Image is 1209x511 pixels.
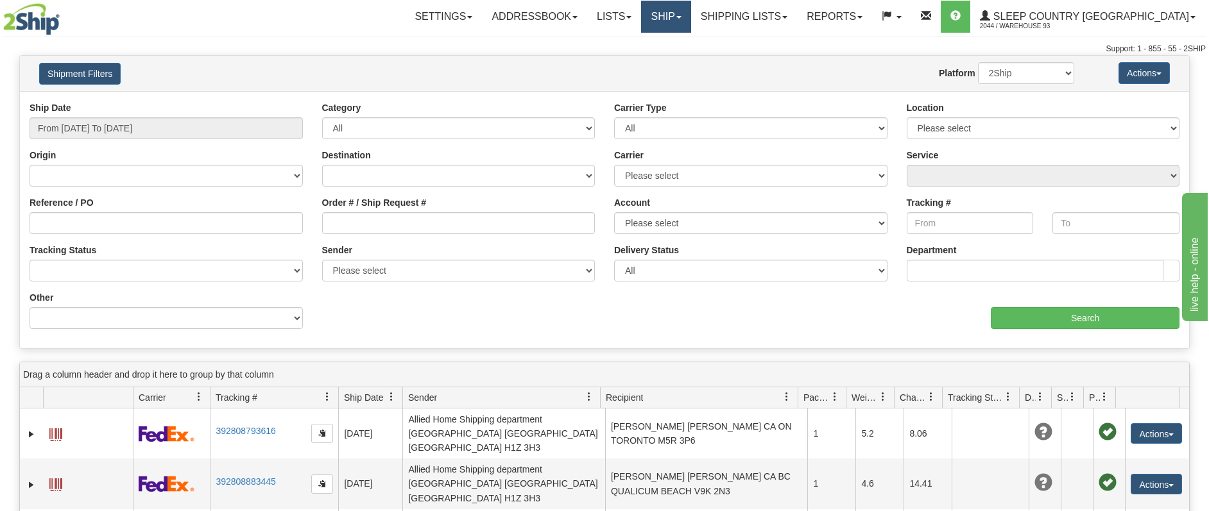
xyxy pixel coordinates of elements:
input: From [907,212,1034,234]
a: Tracking # filter column settings [316,386,338,408]
button: Actions [1131,423,1182,444]
a: Weight filter column settings [872,386,894,408]
span: Weight [852,391,879,404]
div: live help - online [10,8,119,23]
label: Tracking # [907,196,951,209]
td: Allied Home Shipping department [GEOGRAPHIC_DATA] [GEOGRAPHIC_DATA] [GEOGRAPHIC_DATA] H1Z 3H3 [402,408,605,458]
span: Delivery Status [1025,391,1036,404]
span: Sleep Country [GEOGRAPHIC_DATA] [990,11,1189,22]
button: Copy to clipboard [311,424,333,443]
label: Destination [322,149,371,162]
img: logo2044.jpg [3,3,60,35]
label: Sender [322,244,352,256]
td: 1 [807,458,855,508]
a: Settings [405,1,482,33]
td: 5.2 [855,408,904,458]
a: Shipment Issues filter column settings [1061,386,1083,408]
a: Charge filter column settings [920,386,942,408]
span: Packages [803,391,830,404]
label: Reference / PO [30,196,94,209]
a: Ship Date filter column settings [381,386,402,408]
td: [PERSON_NAME] [PERSON_NAME] CA BC QUALICUM BEACH V9K 2N3 [605,458,808,508]
a: Addressbook [482,1,587,33]
td: [DATE] [338,458,402,508]
span: 2044 / Warehouse 93 [980,20,1076,33]
a: Tracking Status filter column settings [997,386,1019,408]
button: Actions [1119,62,1170,84]
span: Pickup Successfully created [1099,423,1117,441]
label: Tracking Status [30,244,96,256]
span: Sender [408,391,437,404]
input: To [1052,212,1179,234]
td: 8.06 [904,408,952,458]
a: 392808793616 [216,426,275,436]
a: Label [49,473,62,493]
span: Charge [900,391,927,404]
label: Category [322,101,361,114]
button: Actions [1131,474,1182,494]
img: 2 - FedEx Express® [139,476,194,492]
button: Shipment Filters [39,63,121,85]
a: Pickup Status filter column settings [1093,386,1115,408]
a: Ship [641,1,690,33]
label: Carrier [614,149,644,162]
label: Platform [939,67,975,80]
span: Tracking Status [948,391,1004,404]
a: Lists [587,1,641,33]
a: Shipping lists [691,1,797,33]
td: [PERSON_NAME] [PERSON_NAME] CA ON TORONTO M5R 3P6 [605,408,808,458]
label: Carrier Type [614,101,666,114]
label: Service [907,149,939,162]
input: Search [991,307,1179,329]
a: Recipient filter column settings [776,386,798,408]
img: 2 - FedEx Express® [139,426,194,442]
label: Delivery Status [614,244,679,256]
label: Other [30,291,53,304]
span: Carrier [139,391,166,404]
button: Copy to clipboard [311,474,333,494]
div: grid grouping header [20,362,1189,387]
a: 392808883445 [216,476,275,487]
span: Pickup Successfully created [1099,474,1117,492]
span: Shipment Issues [1057,391,1068,404]
td: [DATE] [338,408,402,458]
iframe: chat widget [1179,190,1208,321]
span: Pickup Status [1089,391,1100,404]
label: Ship Date [30,101,71,114]
label: Account [614,196,650,209]
td: 1 [807,408,855,458]
span: Unknown [1034,474,1052,492]
a: Sender filter column settings [578,386,600,408]
a: Reports [797,1,872,33]
span: Ship Date [344,391,383,404]
label: Order # / Ship Request # [322,196,427,209]
label: Origin [30,149,56,162]
a: Label [49,423,62,443]
td: 14.41 [904,458,952,508]
a: Expand [25,478,38,491]
span: Recipient [606,391,643,404]
a: Expand [25,428,38,440]
a: Packages filter column settings [824,386,846,408]
a: Delivery Status filter column settings [1029,386,1051,408]
a: Carrier filter column settings [188,386,210,408]
a: Sleep Country [GEOGRAPHIC_DATA] 2044 / Warehouse 93 [970,1,1205,33]
label: Department [907,244,957,256]
span: Tracking # [216,391,257,404]
span: Unknown [1034,423,1052,441]
td: 4.6 [855,458,904,508]
label: Location [907,101,944,114]
div: Support: 1 - 855 - 55 - 2SHIP [3,44,1206,54]
td: Allied Home Shipping department [GEOGRAPHIC_DATA] [GEOGRAPHIC_DATA] [GEOGRAPHIC_DATA] H1Z 3H3 [402,458,605,508]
